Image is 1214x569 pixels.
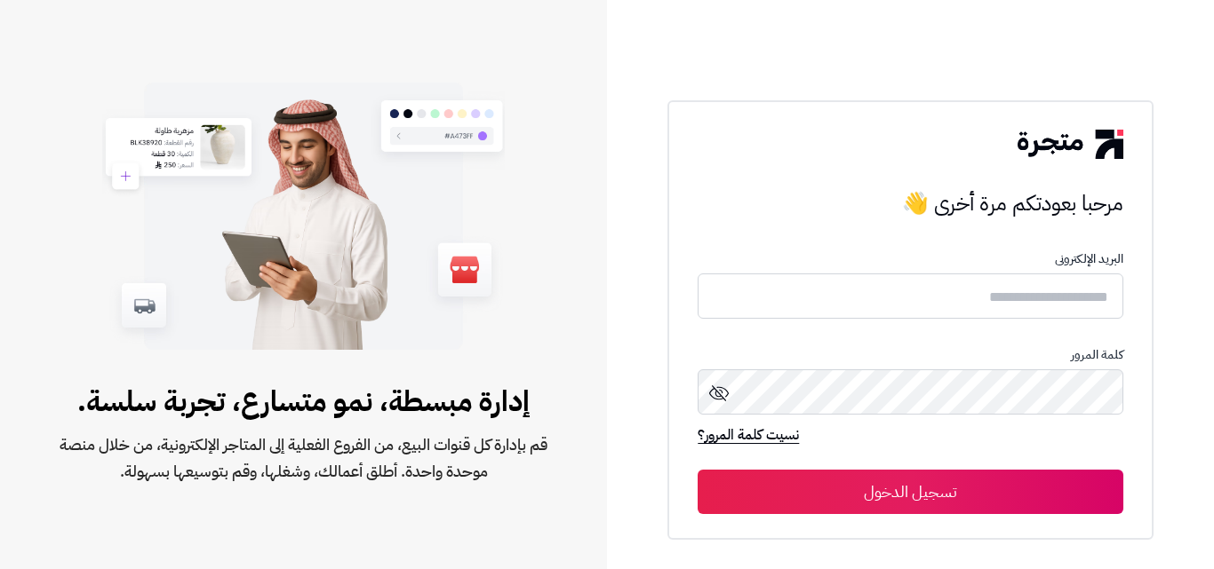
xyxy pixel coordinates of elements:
[698,252,1122,266] p: البريد الإلكترونى
[698,470,1122,514] button: تسجيل الدخول
[698,348,1122,362] p: كلمة المرور
[57,431,550,485] span: قم بإدارة كل قنوات البيع، من الفروع الفعلية إلى المتاجر الإلكترونية، من خلال منصة موحدة واحدة. أط...
[1018,130,1122,158] img: logo-2.png
[698,424,799,449] a: نسيت كلمة المرور؟
[698,186,1122,221] h3: مرحبا بعودتكم مرة أخرى 👋
[57,380,550,423] span: إدارة مبسطة، نمو متسارع، تجربة سلسة.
